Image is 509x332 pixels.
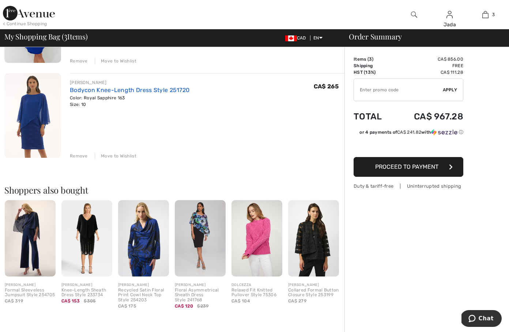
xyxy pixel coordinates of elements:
[393,69,463,76] td: CA$ 111.28
[175,282,226,288] div: [PERSON_NAME]
[61,200,112,276] img: Knee-Length Sheath Dress Style 233734
[340,33,505,40] div: Order Summary
[61,288,112,298] div: Knee-Length Sheath Dress Style 233734
[354,183,463,190] div: Duty & tariff-free | Uninterrupted shipping
[175,288,226,303] div: Floral Asymmetrical Sheath Dress Style 241768
[175,200,226,276] img: Floral Asymmetrical Sheath Dress Style 241768
[446,11,453,18] a: Sign In
[5,298,23,304] span: CA$ 319
[354,104,393,129] td: Total
[314,83,339,90] span: CA$ 265
[375,163,438,170] span: Proceed to Payment
[482,10,489,19] img: My Bag
[285,35,297,41] img: Canadian Dollar
[492,11,495,18] span: 3
[288,298,306,304] span: CA$ 279
[70,87,189,94] a: Bodycon Knee-Length Dress Style 251720
[393,104,463,129] td: CA$ 967.28
[95,58,136,64] div: Move to Wishlist
[288,282,339,288] div: [PERSON_NAME]
[175,304,193,309] span: CA$ 120
[118,200,169,276] img: Recycled Satin Floral Print Cowl Neck Top Style 254203
[4,33,88,40] span: My Shopping Bag ( Items)
[397,130,421,135] span: CA$ 241.82
[288,288,339,298] div: Collared Formal Button Closure Style 253199
[3,20,47,27] div: < Continue Shopping
[313,35,323,41] span: EN
[118,282,169,288] div: [PERSON_NAME]
[393,62,463,69] td: Free
[354,56,393,62] td: Items ( )
[354,157,463,177] button: Proceed to Payment
[84,298,95,304] span: $305
[231,200,282,276] img: Relaxed Fit Knitted Pullover Style 75306
[70,95,189,108] div: Color: Royal Sapphire 163 Size: 10
[95,153,136,159] div: Move to Wishlist
[231,288,282,298] div: Relaxed Fit Knitted Pullover Style 75306
[5,200,56,276] img: Formal Sleeveless Jumpsuit Style 254705
[70,79,189,86] div: [PERSON_NAME]
[3,6,55,20] img: 1ère Avenue
[288,200,339,276] img: Collared Formal Button Closure Style 253199
[5,282,56,288] div: [PERSON_NAME]
[4,73,61,158] img: Bodycon Knee-Length Dress Style 251720
[369,57,372,62] span: 3
[70,153,88,159] div: Remove
[411,10,417,19] img: search the website
[70,58,88,64] div: Remove
[285,35,309,41] span: CAD
[231,282,282,288] div: DOLCEZZA
[446,10,453,19] img: My Info
[4,186,344,194] h2: Shoppers also bought
[118,288,169,303] div: Recycled Satin Floral Print Cowl Neck Top Style 254203
[432,21,467,28] div: Jada
[5,288,56,298] div: Formal Sleeveless Jumpsuit Style 254705
[354,138,463,154] iframe: PayPal-paypal
[468,10,503,19] a: 3
[354,62,393,69] td: Shipping
[461,310,502,328] iframe: Opens a widget where you can chat to one of our agents
[64,31,67,41] span: 3
[354,79,443,101] input: Promo code
[354,129,463,138] div: or 4 payments ofCA$ 241.82withSezzle Click to learn more about Sezzle
[231,298,250,304] span: CA$ 104
[359,129,463,136] div: or 4 payments of with
[443,87,457,93] span: Apply
[61,298,80,304] span: CA$ 153
[431,129,457,136] img: Sezzle
[118,304,136,309] span: CA$ 175
[61,282,112,288] div: [PERSON_NAME]
[393,56,463,62] td: CA$ 856.00
[197,303,208,309] span: $239
[354,69,393,76] td: HST (13%)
